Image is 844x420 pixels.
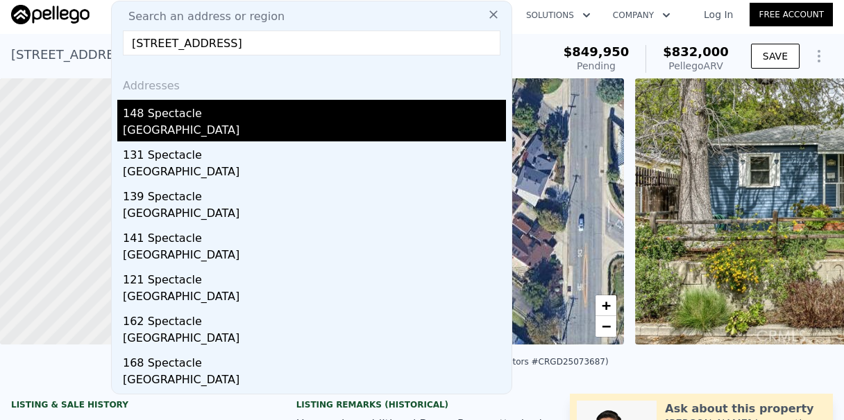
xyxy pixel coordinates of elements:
div: [GEOGRAPHIC_DATA] [123,330,506,349]
img: Pellego [11,5,90,24]
a: Log In [687,8,750,21]
div: [GEOGRAPHIC_DATA] [123,164,506,183]
div: 139 Spectacle [123,183,506,205]
a: Free Account [750,3,833,26]
button: SAVE [751,44,800,69]
a: Zoom in [596,295,616,316]
div: 137 Spectacle [123,391,506,413]
button: Show Options [805,42,833,70]
div: 168 Spectacle [123,349,506,371]
span: − [602,317,611,335]
div: Pellego ARV [663,59,729,73]
span: $832,000 [663,44,729,59]
div: LISTING & SALE HISTORY [11,399,263,413]
div: Addresses [117,67,506,100]
div: Pending [564,59,630,73]
div: Ask about this property [665,401,813,417]
div: 162 Spectacle [123,308,506,330]
div: [GEOGRAPHIC_DATA] [123,122,506,141]
div: [STREET_ADDRESS] , [GEOGRAPHIC_DATA] , CA 91214 [11,45,344,64]
div: [GEOGRAPHIC_DATA] [123,371,506,391]
input: Enter an address, city, region, neighborhood or zip code [123,30,500,55]
button: Solutions [515,3,602,28]
a: Zoom out [596,316,616,337]
span: $849,950 [564,44,630,59]
div: [GEOGRAPHIC_DATA] [123,247,506,266]
div: [GEOGRAPHIC_DATA] [123,205,506,225]
div: 121 Spectacle [123,266,506,288]
div: Listing Remarks (Historical) [296,399,548,410]
div: 141 Spectacle [123,225,506,247]
span: + [602,297,611,314]
div: 148 Spectacle [123,100,506,122]
div: 131 Spectacle [123,141,506,164]
button: Company [602,3,682,28]
div: [GEOGRAPHIC_DATA] [123,288,506,308]
span: Search an address or region [117,8,285,25]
